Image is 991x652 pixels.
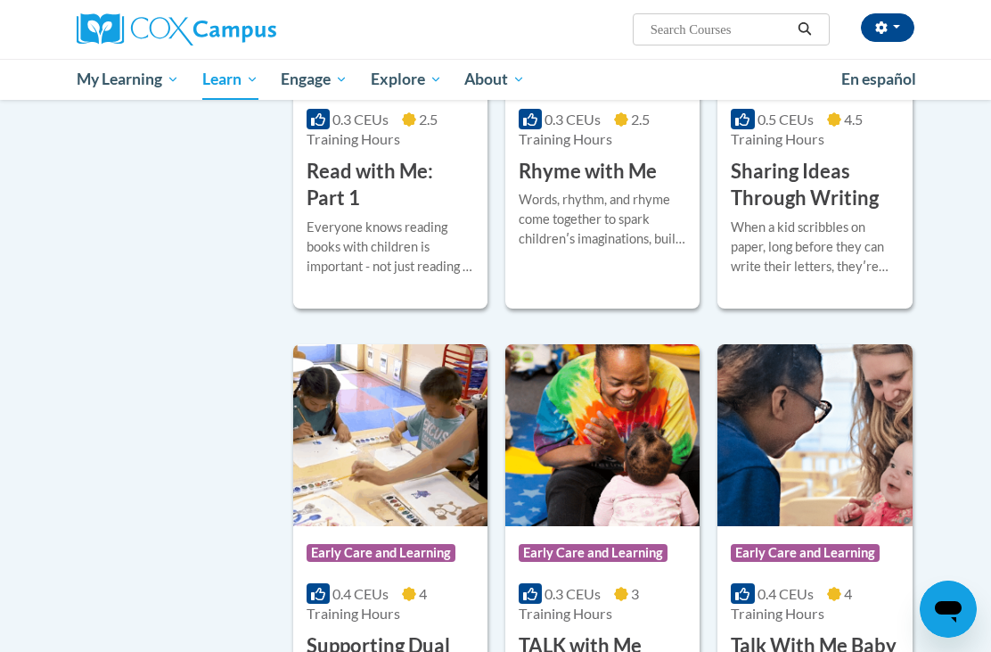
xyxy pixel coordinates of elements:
img: Cox Campus [77,13,276,45]
iframe: Button to launch messaging window [920,581,977,638]
span: Early Care and Learning [519,544,667,562]
span: 4 Training Hours [731,585,851,622]
span: 2.5 Training Hours [307,111,438,147]
img: Course Logo [505,344,700,526]
div: Main menu [63,59,928,100]
span: 4.5 Training Hours [731,111,862,147]
span: 0.4 CEUs [758,585,814,602]
img: Course Logo [293,344,487,526]
span: 4 Training Hours [307,585,427,622]
button: Search [791,19,818,40]
span: 0.3 CEUs [545,585,601,602]
span: Engage [281,69,348,90]
a: Learn [191,59,270,100]
span: Explore [371,69,442,90]
span: 0.3 CEUs [332,111,389,128]
img: Course Logo [717,344,912,526]
span: Early Care and Learning [307,544,455,562]
h3: Read with Me: Part 1 [307,158,474,213]
h3: Sharing Ideas Through Writing [731,158,898,213]
span: My Learning [77,69,179,90]
div: Words, rhythm, and rhyme come together to spark childrenʹs imaginations, build strong relationshi... [519,190,686,249]
span: 0.4 CEUs [332,585,389,602]
span: 0.3 CEUs [545,111,601,128]
a: Cox Campus [77,13,338,45]
span: Early Care and Learning [731,544,880,562]
span: Learn [202,69,258,90]
a: Engage [269,59,359,100]
div: When a kid scribbles on paper, long before they can write their letters, theyʹre starting to unde... [731,218,898,276]
span: 2.5 Training Hours [519,111,650,147]
span: About [464,69,525,90]
span: 0.5 CEUs [758,111,814,128]
a: Explore [359,59,454,100]
input: Search Courses [649,19,791,40]
a: About [454,59,537,100]
h3: Rhyme with Me [519,158,657,186]
div: Everyone knows reading books with children is important - not just reading to children ʹ but read... [307,218,474,276]
span: En español [841,70,916,88]
a: My Learning [65,59,191,100]
a: En español [830,61,928,98]
button: Account Settings [861,13,914,42]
